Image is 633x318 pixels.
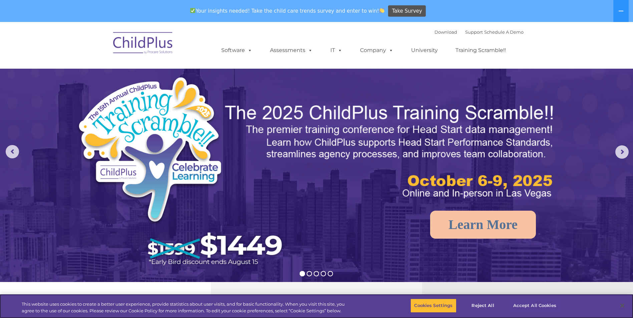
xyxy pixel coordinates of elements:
[392,5,422,17] span: Take Survey
[215,44,259,57] a: Software
[190,8,195,13] img: ✅
[353,44,400,57] a: Company
[188,4,387,17] span: Your insights needed! Take the child care trends survey and enter to win!
[379,8,384,13] img: 👏
[465,29,483,35] a: Support
[434,29,457,35] a: Download
[615,298,630,313] button: Close
[263,44,319,57] a: Assessments
[484,29,524,35] a: Schedule A Demo
[410,299,456,313] button: Cookies Settings
[324,44,349,57] a: IT
[93,71,121,76] span: Phone number
[22,301,348,314] div: This website uses cookies to create a better user experience, provide statistics about user visit...
[110,27,177,61] img: ChildPlus by Procare Solutions
[430,211,536,239] a: Learn More
[510,299,560,313] button: Accept All Cookies
[404,44,444,57] a: University
[93,44,113,49] span: Last name
[462,299,504,313] button: Reject All
[434,29,524,35] font: |
[449,44,513,57] a: Training Scramble!!
[388,5,426,17] a: Take Survey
